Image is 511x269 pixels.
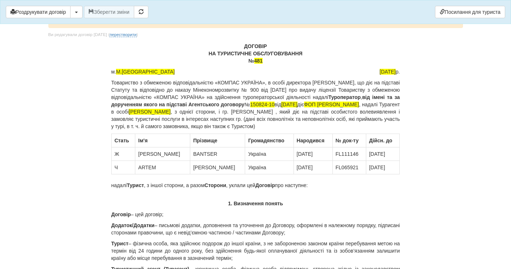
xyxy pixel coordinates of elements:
[332,147,366,161] td: FL111146
[254,58,263,64] span: 481
[127,182,144,188] b: Турист
[135,147,190,161] td: [PERSON_NAME]
[129,109,171,115] span: [PERSON_NAME]
[111,211,131,217] b: Договір
[109,32,136,37] a: перестворити
[435,6,505,18] a: Посилання для туриста
[245,161,294,174] td: Україна
[190,134,245,147] th: Прiзвище
[245,134,294,147] th: Громадянство
[111,240,400,262] p: – фізична особа, яка здійснює подорож до іншої країни, з не забороненою законом країни перебуванн...
[294,161,332,174] td: [DATE]
[111,241,128,246] b: Турист
[294,134,332,147] th: Народився
[366,134,400,147] th: Дійсн. до
[366,147,400,161] td: [DATE]
[111,200,400,207] p: 1. Визначення понять
[304,102,359,107] span: ФОП [PERSON_NAME]
[294,147,332,161] td: [DATE]
[190,161,245,174] td: [PERSON_NAME]
[84,6,134,18] button: Зберегти зміни
[332,161,366,174] td: FL065921
[380,68,400,75] span: р.
[48,32,138,38] div: Ви редагували договір [DATE] ( )
[116,69,175,75] span: М.[GEOGRAPHIC_DATA]
[332,134,366,147] th: № док-ту
[111,222,155,228] b: Додаток/Додатки
[204,182,226,188] b: Сторони
[111,43,400,64] p: ДОГОВІР НА ТУРИСТИЧНЕ ОБСЛУГОВУВАННЯ №
[6,6,71,18] button: Роздрукувати договір
[190,147,245,161] td: BANTSER
[255,182,275,188] b: Договір
[135,161,190,174] td: ARTEM
[111,79,400,130] p: Товариство з обмеженою відповідальністю «КОМПАС УКРАЇНА», в особі директора [PERSON_NAME], що діє...
[111,161,135,174] td: Ч
[111,68,175,75] span: м.
[111,222,400,236] p: – письмові додатки, доповнення та уточнення до Договору, оформлені в належному порядку, підписані...
[281,102,297,107] span: [DATE]
[250,102,275,107] span: 150824-10
[245,147,294,161] td: Україна
[328,94,361,100] b: Туроператор
[380,69,396,75] span: [DATE]
[111,211,400,218] p: – цей договір;
[366,161,400,174] td: [DATE]
[135,134,190,147] th: Ім'я
[111,147,135,161] td: Ж
[111,134,135,147] th: Стать
[111,182,400,189] p: надалі , з іншої сторони, а разом , уклали цей про наступне:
